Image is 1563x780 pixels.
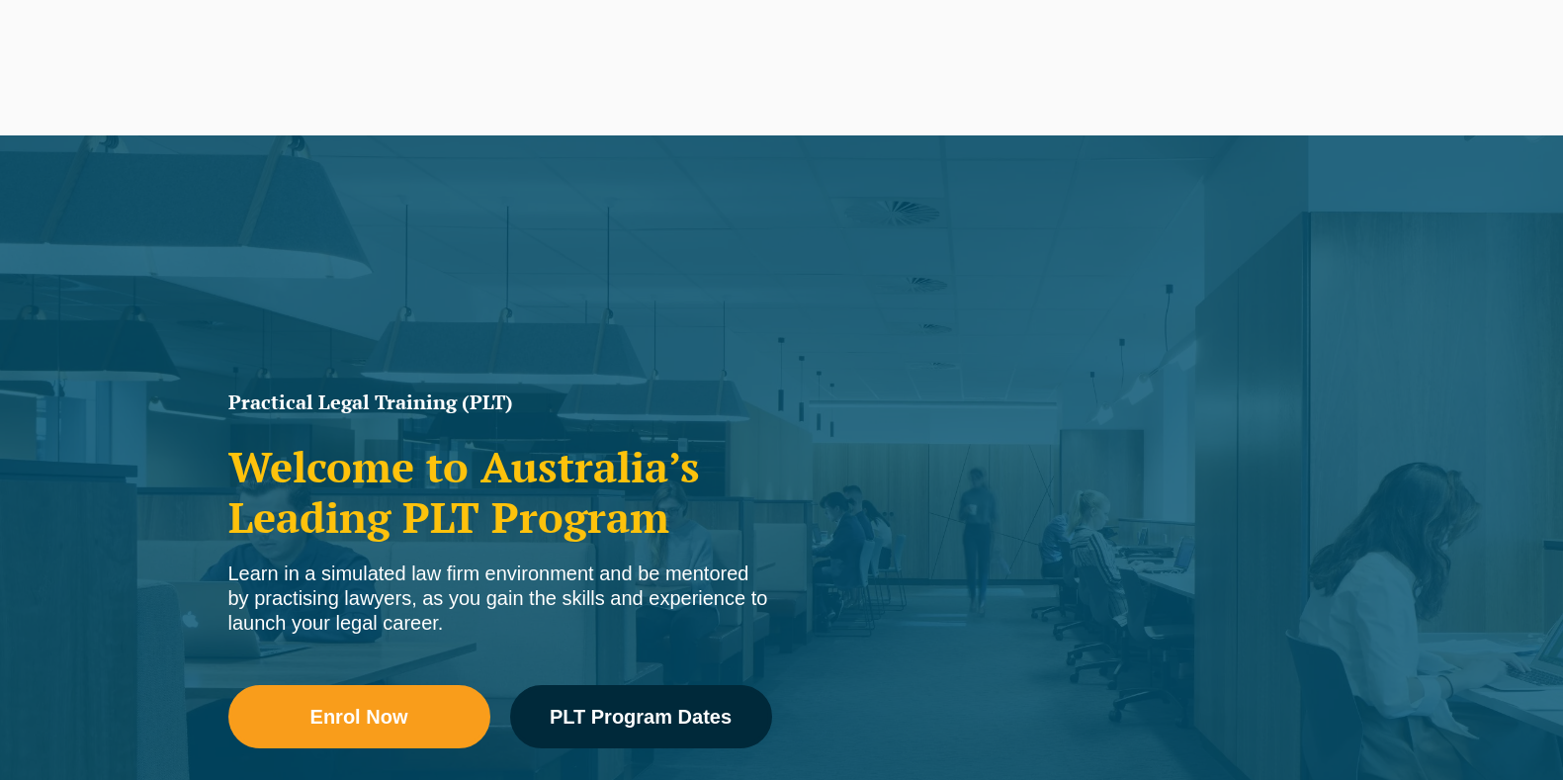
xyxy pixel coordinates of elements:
[228,442,772,542] h2: Welcome to Australia’s Leading PLT Program
[310,707,408,727] span: Enrol Now
[510,685,772,748] a: PLT Program Dates
[228,562,772,636] div: Learn in a simulated law firm environment and be mentored by practising lawyers, as you gain the ...
[228,685,490,748] a: Enrol Now
[228,392,772,412] h1: Practical Legal Training (PLT)
[550,707,732,727] span: PLT Program Dates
